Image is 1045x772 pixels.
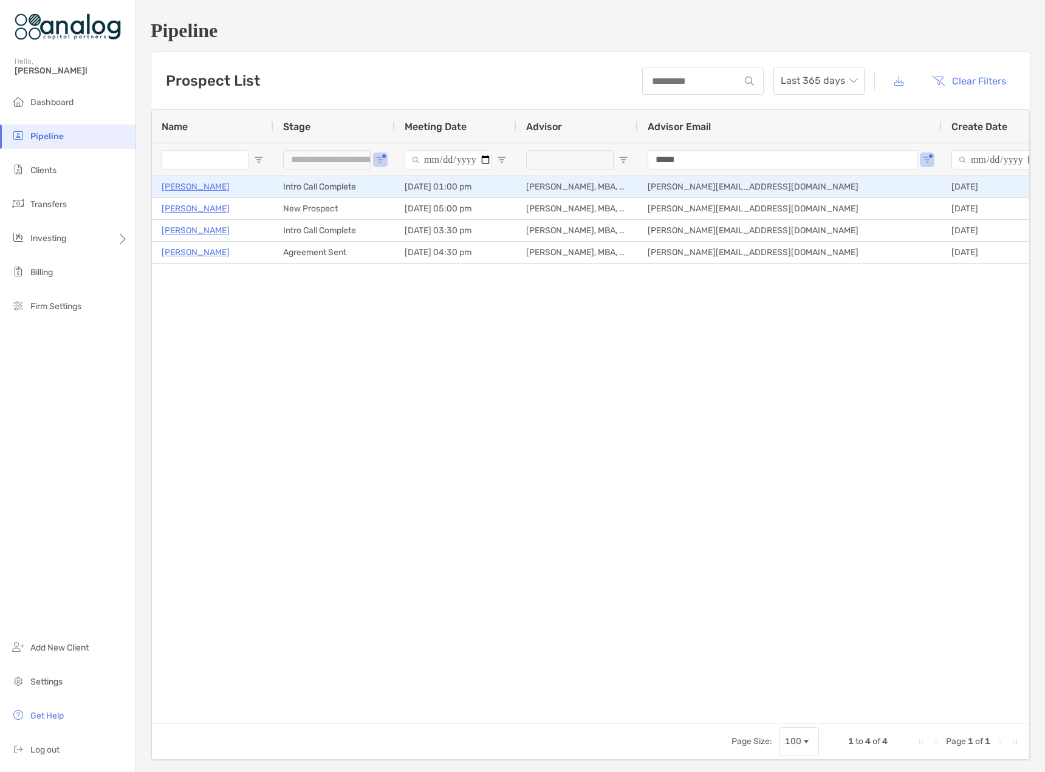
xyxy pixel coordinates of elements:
[638,198,942,219] div: [PERSON_NAME][EMAIL_ADDRESS][DOMAIN_NAME]
[648,150,917,169] input: Advisor Email Filter Input
[779,727,819,756] div: Page Size
[516,242,638,263] div: [PERSON_NAME], MBA, CFA
[15,5,121,49] img: Zoe Logo
[11,708,26,722] img: get-help icon
[283,121,310,132] span: Stage
[946,736,966,746] span: Page
[865,736,871,746] span: 4
[745,77,754,86] img: input icon
[848,736,854,746] span: 1
[30,199,67,210] span: Transfers
[395,220,516,241] div: [DATE] 03:30 pm
[1010,737,1019,746] div: Last Page
[30,301,81,312] span: Firm Settings
[11,196,26,211] img: transfers icon
[11,674,26,688] img: settings icon
[151,19,1030,42] h1: Pipeline
[11,128,26,143] img: pipeline icon
[30,131,64,142] span: Pipeline
[30,97,74,108] span: Dashboard
[638,220,942,241] div: [PERSON_NAME][EMAIL_ADDRESS][DOMAIN_NAME]
[405,150,492,169] input: Meeting Date Filter Input
[162,223,230,238] a: [PERSON_NAME]
[162,121,188,132] span: Name
[648,121,711,132] span: Advisor Email
[882,736,888,746] span: 4
[395,176,516,197] div: [DATE] 01:00 pm
[638,176,942,197] div: [PERSON_NAME][EMAIL_ADDRESS][DOMAIN_NAME]
[15,66,128,76] span: [PERSON_NAME]!
[497,155,507,165] button: Open Filter Menu
[11,742,26,756] img: logout icon
[30,165,57,176] span: Clients
[872,736,880,746] span: of
[526,121,562,132] span: Advisor
[405,121,467,132] span: Meeting Date
[395,242,516,263] div: [DATE] 04:30 pm
[254,155,264,165] button: Open Filter Menu
[516,176,638,197] div: [PERSON_NAME], MBA, CFA
[30,643,89,653] span: Add New Client
[951,121,1007,132] span: Create Date
[638,242,942,263] div: [PERSON_NAME][EMAIL_ADDRESS][DOMAIN_NAME]
[11,298,26,313] img: firm-settings icon
[855,736,863,746] span: to
[995,737,1005,746] div: Next Page
[931,737,941,746] div: Previous Page
[273,198,395,219] div: New Prospect
[975,736,983,746] span: of
[166,72,260,89] h3: Prospect List
[30,745,60,755] span: Log out
[917,737,927,746] div: First Page
[273,242,395,263] div: Agreement Sent
[395,198,516,219] div: [DATE] 05:00 pm
[951,150,1039,169] input: Create Date Filter Input
[273,220,395,241] div: Intro Call Complete
[11,94,26,109] img: dashboard icon
[375,155,385,165] button: Open Filter Menu
[516,198,638,219] div: [PERSON_NAME], MBA, CFA
[516,220,638,241] div: [PERSON_NAME], MBA, CFA
[273,176,395,197] div: Intro Call Complete
[162,179,230,194] a: [PERSON_NAME]
[618,155,628,165] button: Open Filter Menu
[162,150,249,169] input: Name Filter Input
[30,711,64,721] span: Get Help
[785,736,801,746] div: 100
[968,736,973,746] span: 1
[30,267,53,278] span: Billing
[985,736,990,746] span: 1
[11,264,26,279] img: billing icon
[11,162,26,177] img: clients icon
[162,201,230,216] a: [PERSON_NAME]
[162,245,230,260] a: [PERSON_NAME]
[30,677,63,687] span: Settings
[30,233,66,244] span: Investing
[11,640,26,654] img: add_new_client icon
[731,736,772,746] div: Page Size:
[11,230,26,245] img: investing icon
[922,155,932,165] button: Open Filter Menu
[781,67,857,94] span: Last 365 days
[923,67,1015,94] button: Clear Filters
